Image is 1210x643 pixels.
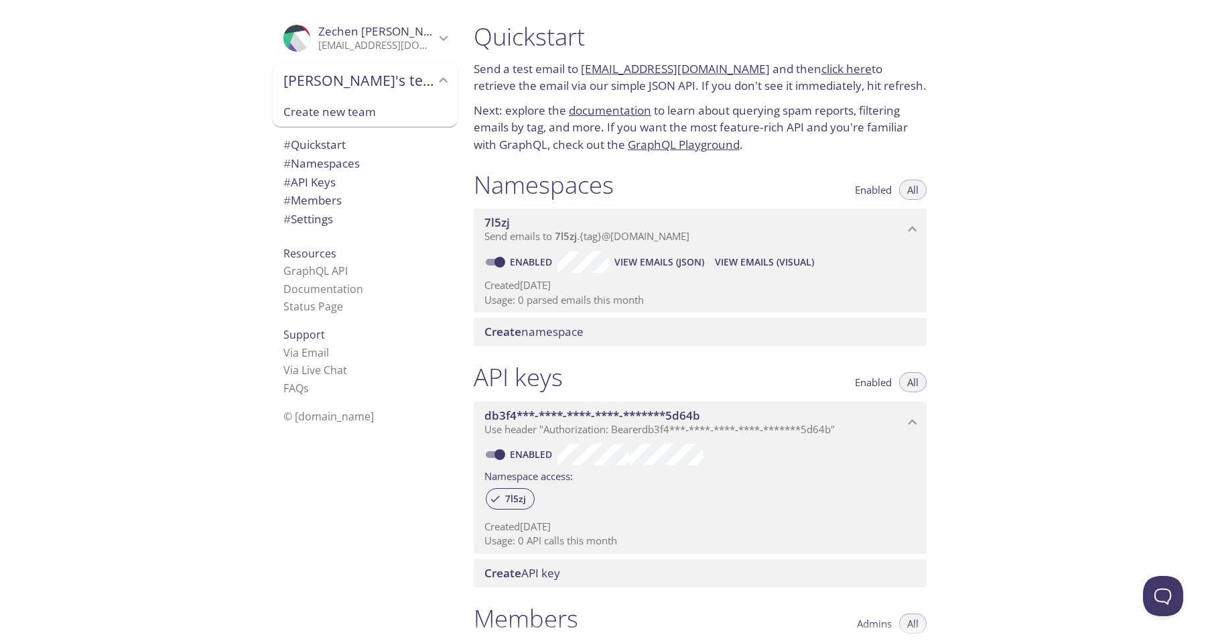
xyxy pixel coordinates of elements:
[508,255,557,268] a: Enabled
[484,278,916,292] p: Created [DATE]
[474,21,927,52] h1: Quickstart
[474,209,927,250] div: 7l5zj namespace
[283,192,291,208] span: #
[283,246,336,261] span: Resources
[283,211,333,227] span: Settings
[474,559,927,587] div: Create API Key
[283,327,325,342] span: Support
[484,324,521,339] span: Create
[484,565,560,581] span: API key
[628,137,740,152] a: GraphQL Playground
[899,613,927,634] button: All
[484,324,584,339] span: namespace
[283,282,363,296] a: Documentation
[847,372,900,392] button: Enabled
[283,211,291,227] span: #
[484,293,916,307] p: Usage: 0 parsed emails this month
[474,318,927,346] div: Create namespace
[318,39,435,52] p: [EMAIL_ADDRESS][DOMAIN_NAME]
[273,98,458,127] div: Create new team
[283,156,291,171] span: #
[273,135,458,154] div: Quickstart
[273,16,458,60] div: Zechen Yang
[304,381,309,396] span: s
[484,534,916,548] p: Usage: 0 API calls this month
[283,381,309,396] a: FAQ
[283,264,348,278] a: GraphQL API
[273,63,458,98] div: Zechen's team
[484,565,521,581] span: Create
[497,493,534,505] span: 7l5zj
[474,362,563,392] h1: API keys
[283,345,329,360] a: Via Email
[484,229,689,243] span: Send emails to . {tag} @[DOMAIN_NAME]
[508,448,557,461] a: Enabled
[609,251,710,273] button: View Emails (JSON)
[899,180,927,200] button: All
[273,173,458,192] div: API Keys
[273,154,458,173] div: Namespaces
[849,613,900,634] button: Admins
[283,156,360,171] span: Namespaces
[273,191,458,210] div: Members
[484,520,916,534] p: Created [DATE]
[474,170,614,200] h1: Namespaces
[283,299,343,314] a: Status Page
[1143,576,1183,616] iframe: Help Scout Beacon - Open
[283,409,374,424] span: © [DOMAIN_NAME]
[569,103,651,118] a: documentation
[283,137,291,152] span: #
[283,192,342,208] span: Members
[847,180,900,200] button: Enabled
[474,60,927,95] p: Send a test email to and then to retrieve the email via our simple JSON API. If you don't see it ...
[899,372,927,392] button: All
[710,251,819,273] button: View Emails (Visual)
[484,215,510,230] span: 7l5zj
[715,254,814,270] span: View Emails (Visual)
[283,71,435,90] span: [PERSON_NAME]'s team
[474,102,927,154] p: Next: explore the to learn about querying spam reports, filtering emails by tag, and more. If you...
[484,465,573,485] label: Namespace access:
[273,210,458,229] div: Team Settings
[283,103,447,121] span: Create new team
[283,174,291,190] span: #
[283,363,347,377] a: Via Live Chat
[474,603,578,634] h1: Members
[283,137,346,152] span: Quickstart
[283,174,336,190] span: API Keys
[614,254,704,270] span: View Emails (JSON)
[318,23,452,39] span: Zechen [PERSON_NAME]
[555,229,577,243] span: 7l5zj
[486,488,535,510] div: 7l5zj
[821,61,872,76] a: click here
[581,61,770,76] a: [EMAIL_ADDRESS][DOMAIN_NAME]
